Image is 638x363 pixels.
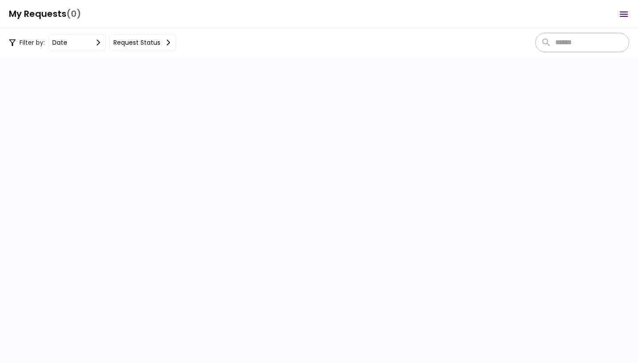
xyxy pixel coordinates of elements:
div: date [52,38,67,47]
div: Filter by: [9,35,176,50]
button: date [48,35,106,50]
button: Open menu [613,4,634,25]
button: Request status [109,35,176,50]
h1: My Requests [9,5,81,23]
span: (0) [66,5,81,23]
